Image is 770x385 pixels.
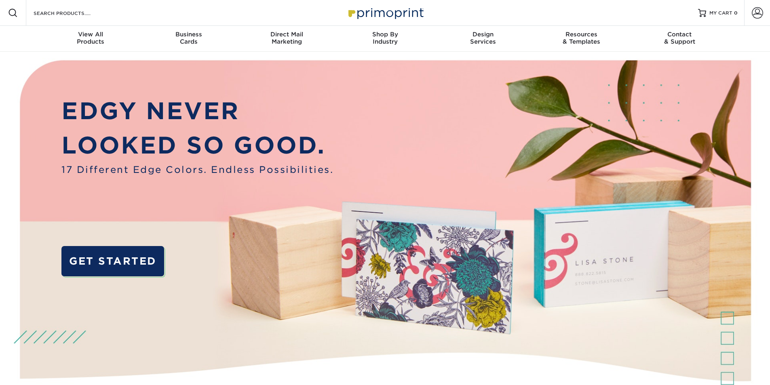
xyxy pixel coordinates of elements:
span: 0 [734,10,738,16]
span: Contact [631,31,729,38]
div: Marketing [238,31,336,45]
span: Resources [532,31,631,38]
div: Services [434,31,532,45]
div: Cards [139,31,238,45]
span: View All [42,31,140,38]
a: DesignServices [434,26,532,52]
p: EDGY NEVER [61,94,333,128]
div: & Templates [532,31,631,45]
a: Direct MailMarketing [238,26,336,52]
img: Primoprint [345,4,426,21]
span: Direct Mail [238,31,336,38]
span: Business [139,31,238,38]
span: 17 Different Edge Colors. Endless Possibilities. [61,163,333,177]
input: SEARCH PRODUCTS..... [33,8,112,18]
span: Shop By [336,31,434,38]
div: Products [42,31,140,45]
div: & Support [631,31,729,45]
a: View AllProducts [42,26,140,52]
a: Shop ByIndustry [336,26,434,52]
span: MY CART [709,10,732,17]
div: Industry [336,31,434,45]
a: Contact& Support [631,26,729,52]
span: Design [434,31,532,38]
a: GET STARTED [61,246,164,276]
a: Resources& Templates [532,26,631,52]
p: LOOKED SO GOOD. [61,128,333,163]
a: BusinessCards [139,26,238,52]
